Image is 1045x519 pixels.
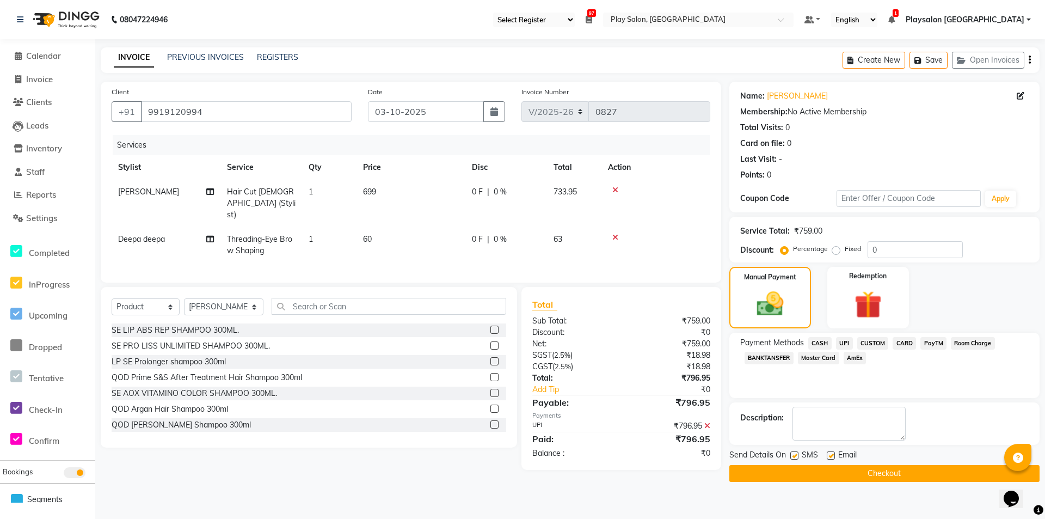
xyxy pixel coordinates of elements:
[555,362,571,371] span: 2.5%
[621,327,718,338] div: ₹0
[487,186,489,198] span: |
[272,298,506,315] input: Search or Scan
[524,420,622,432] div: UPI
[524,396,622,409] div: Payable:
[309,187,313,197] span: 1
[740,193,837,204] div: Coupon Code
[837,190,981,207] input: Enter Offer / Coupon Code
[893,337,916,350] span: CARD
[621,338,718,350] div: ₹759.00
[524,384,637,395] a: Add Tip
[808,337,832,350] span: CASH
[845,244,861,254] label: Fixed
[798,352,839,364] span: Master Card
[554,187,577,197] span: 733.95
[621,448,718,459] div: ₹0
[29,248,70,258] span: Completed
[621,373,718,384] div: ₹796.95
[951,337,995,350] span: Room Charge
[112,356,226,368] div: LP SE Prolonger shampoo 300ml
[120,4,168,35] b: 08047224946
[472,234,483,245] span: 0 F
[532,350,552,360] span: SGST
[118,234,165,244] span: Deepa deepa
[368,87,383,97] label: Date
[729,465,1040,482] button: Checkout
[257,52,298,62] a: REGISTERS
[740,90,765,102] div: Name:
[220,155,302,180] th: Service
[494,186,507,198] span: 0 %
[601,155,710,180] th: Action
[802,449,818,463] span: SMS
[524,432,622,445] div: Paid:
[363,187,376,197] span: 699
[112,372,302,383] div: QOD Prime S&S After Treatment Hair Shampoo 300ml
[524,338,622,350] div: Net:
[779,154,782,165] div: -
[740,122,783,133] div: Total Visits:
[547,155,601,180] th: Total
[740,154,777,165] div: Last Visit:
[524,327,622,338] div: Discount:
[836,337,853,350] span: UPI
[740,106,788,118] div: Membership:
[26,213,57,223] span: Settings
[112,419,251,431] div: QOD [PERSON_NAME] Shampoo 300ml
[745,352,794,364] span: BANKTANSFER
[524,315,622,327] div: Sub Total:
[29,436,59,446] span: Confirm
[27,494,63,505] span: Segments
[532,299,557,310] span: Total
[112,101,142,122] button: +91
[844,352,866,364] span: AmEx
[999,475,1034,508] iframe: chat widget
[740,412,784,424] div: Description:
[112,87,129,97] label: Client
[524,448,622,459] div: Balance :
[909,52,948,69] button: Save
[112,340,270,352] div: SE PRO LISS UNLIMITED SHAMPOO 300ML.
[465,155,547,180] th: Disc
[521,87,569,97] label: Invoice Number
[621,350,718,361] div: ₹18.98
[29,373,64,383] span: Tentative
[26,51,61,61] span: Calendar
[356,155,465,180] th: Price
[744,272,796,282] label: Manual Payment
[29,405,63,415] span: Check-In
[794,225,822,237] div: ₹759.00
[524,350,622,361] div: ( )
[729,449,786,463] span: Send Details On
[227,234,292,255] span: Threading-Eye Brow Shaping
[906,14,1024,26] span: Playsalon [GEOGRAPHIC_DATA]
[920,337,946,350] span: PayTM
[554,351,570,359] span: 2.5%
[740,225,790,237] div: Service Total:
[487,234,489,245] span: |
[167,52,244,62] a: PREVIOUS INVOICES
[785,122,790,133] div: 0
[26,190,56,200] span: Reports
[532,411,710,420] div: Payments
[113,135,718,155] div: Services
[893,9,899,17] span: 1
[3,467,33,476] span: Bookings
[843,52,905,69] button: Create New
[793,244,828,254] label: Percentage
[587,9,596,17] span: 97
[26,143,62,154] span: Inventory
[29,342,62,352] span: Dropped
[621,432,718,445] div: ₹796.95
[985,191,1016,207] button: Apply
[857,337,889,350] span: CUSTOM
[112,325,239,336] div: SE LIP ABS REP SHAMPOO 300ML.
[554,234,562,244] span: 63
[849,271,887,281] label: Redemption
[114,48,154,68] a: INVOICE
[118,187,179,197] span: [PERSON_NAME]
[112,404,228,415] div: QOD Argan Hair Shampoo 300ml
[26,74,53,84] span: Invoice
[141,101,352,122] input: Search by Name/Mobile/Email/Code
[26,97,52,107] span: Clients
